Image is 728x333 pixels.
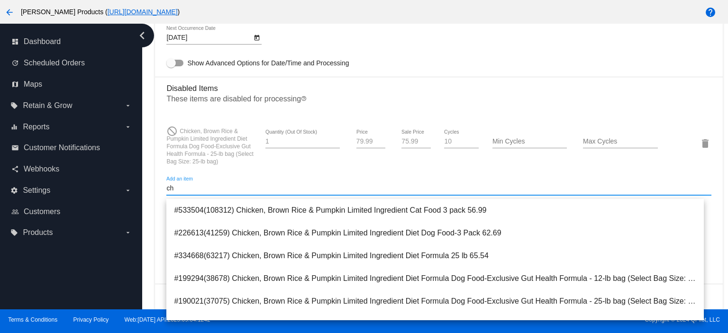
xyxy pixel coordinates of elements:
[174,244,696,267] span: #334668(63217) Chicken, Brown Rice & Pumpkin Limited Ingredient Diet Formula 25 lb 65.54
[166,185,711,192] input: Add an item
[24,207,60,216] span: Customers
[11,59,19,67] i: update
[187,58,349,68] span: Show Advanced Options for Date/Time and Processing
[21,8,180,16] span: [PERSON_NAME] Products ( )
[73,316,109,323] a: Privacy Policy
[166,77,711,93] h3: Disabled Items
[174,290,696,313] span: #190021(37075) Chicken, Brown Rice & Pumpkin Limited Ingredient Diet Formula Dog Food-Exclusive G...
[11,55,132,71] a: update Scheduled Orders
[24,144,100,152] span: Customer Notifications
[11,204,132,219] a: people_outline Customers
[11,140,132,155] a: email Customer Notifications
[23,186,50,195] span: Settings
[174,267,696,290] span: #199294(38678) Chicken, Brown Rice & Pumpkin Limited Ingredient Diet Formula Dog Food-Exclusive G...
[166,126,178,137] mat-icon: do_not_disturb
[372,316,720,323] span: Copyright © 2024 QPilot, LLC
[24,37,61,46] span: Dashboard
[11,208,19,216] i: people_outline
[24,80,42,89] span: Maps
[11,81,19,88] i: map
[125,316,210,323] a: Web:[DATE] API:2025.09.04.1242
[583,138,657,145] input: Max Cycles
[252,32,262,42] button: Open calendar
[356,138,385,145] input: Price
[108,8,178,16] a: [URL][DOMAIN_NAME]
[124,102,132,109] i: arrow_drop_down
[174,199,696,222] span: #533504(108312) Chicken, Brown Rice & Pumpkin Limited Ingredient Cat Food 3 pack 56.99
[401,138,430,145] input: Sale Price
[10,229,18,236] i: local_offer
[11,165,19,173] i: share
[444,138,479,145] input: Cycles
[700,138,711,149] mat-icon: delete
[301,96,307,107] mat-icon: help_outline
[166,95,711,107] p: These items are disabled for processing
[10,187,18,194] i: settings
[4,7,15,18] mat-icon: arrow_back
[8,316,57,323] a: Terms & Conditions
[23,101,72,110] span: Retain & Grow
[265,138,340,145] input: Quantity (Out Of Stock)
[10,123,18,131] i: equalizer
[11,162,132,177] a: share Webhooks
[166,128,253,165] span: Chicken, Brown Rice & Pumpkin Limited Ingredient Diet Formula Dog Food-Exclusive Gut Health Formu...
[11,77,132,92] a: map Maps
[492,138,567,145] input: Min Cycles
[11,38,19,45] i: dashboard
[24,165,59,173] span: Webhooks
[23,123,49,131] span: Reports
[11,144,19,152] i: email
[124,229,132,236] i: arrow_drop_down
[23,228,53,237] span: Products
[124,123,132,131] i: arrow_drop_down
[24,59,85,67] span: Scheduled Orders
[166,34,252,42] input: Next Occurrence Date
[135,28,150,43] i: chevron_left
[124,187,132,194] i: arrow_drop_down
[174,222,696,244] span: #226613(41259) Chicken, Brown Rice & Pumpkin Limited Ingredient Diet Dog Food-3 Pack 62.69
[11,34,132,49] a: dashboard Dashboard
[10,102,18,109] i: local_offer
[705,7,716,18] mat-icon: help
